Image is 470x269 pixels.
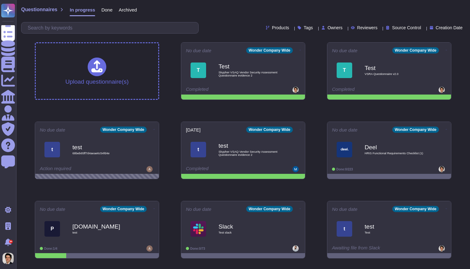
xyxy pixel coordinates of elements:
span: In progress [70,7,95,12]
span: Done: 0/73 [190,247,205,250]
span: No due date [332,207,357,211]
div: P [44,221,60,237]
div: Completed [186,87,262,93]
b: Test [365,65,427,71]
div: Wonder Company Wide [392,127,439,133]
img: user [439,166,445,172]
b: Deel [365,144,427,150]
div: t [337,221,352,237]
div: Wonder Company Wide [392,47,439,53]
input: Search by keywords [25,22,198,33]
img: Logo [191,221,206,237]
span: Skypher VSAQ Vendor Security Assessment Questionnaire evidence 2 [219,71,281,77]
span: 68beb65ff7d4aeae6c54fd4e [72,152,135,155]
div: t [44,142,60,157]
div: Upload questionnaire(s) [65,58,129,85]
span: No due date [186,48,211,53]
span: No due date [186,207,211,211]
span: Tags [304,26,313,30]
img: user [293,245,299,252]
b: Slack [219,224,281,230]
b: test [72,144,135,150]
div: Awaiting file from Slack [332,245,408,252]
span: Done [101,7,113,12]
span: Test slack [219,231,281,234]
img: user [439,87,445,93]
img: user [146,245,153,252]
img: user [439,245,445,252]
span: No due date [332,48,357,53]
span: No due date [332,128,357,132]
span: Source Control [392,26,421,30]
div: Wonder Company Wide [100,206,147,212]
div: Action required [40,166,116,172]
div: Completed [332,87,408,93]
div: T [191,63,206,78]
span: Skypher VSAQ Vendor Security Assessment Questionnaire evidence 2 [219,150,281,156]
span: test [72,231,135,234]
div: Completed [186,166,262,172]
span: Creation Date [436,26,463,30]
div: Wonder Company Wide [100,127,147,133]
span: No due date [40,128,65,132]
img: user [293,87,299,93]
div: Wonder Company Wide [246,206,293,212]
div: T [337,63,352,78]
img: Logo [337,142,352,157]
span: Owners [328,26,343,30]
span: Done: 0/223 [336,168,353,171]
img: user [2,253,14,264]
img: user [146,166,153,172]
span: No due date [40,207,65,211]
div: Wonder Company Wide [246,47,293,53]
span: Questionnaires [21,7,57,12]
b: test [219,143,281,149]
b: test [365,224,427,230]
div: t [191,142,206,157]
span: HRIS Functional Requirements Checklist (1) [365,152,427,155]
img: user [293,166,299,172]
span: Reviewers [357,26,377,30]
div: Wonder Company Wide [246,127,293,133]
b: [DOMAIN_NAME] [72,224,135,230]
span: VSRA Questionnaire v2.0 [365,72,427,76]
span: Products [272,26,289,30]
span: Archived [119,7,137,12]
b: Test [219,63,281,69]
button: user [1,252,18,265]
div: Wonder Company Wide [392,206,439,212]
div: 9+ [9,240,13,243]
span: Done: 1/4 [44,247,57,250]
span: [DATE] [186,128,200,132]
span: Test [365,231,427,234]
